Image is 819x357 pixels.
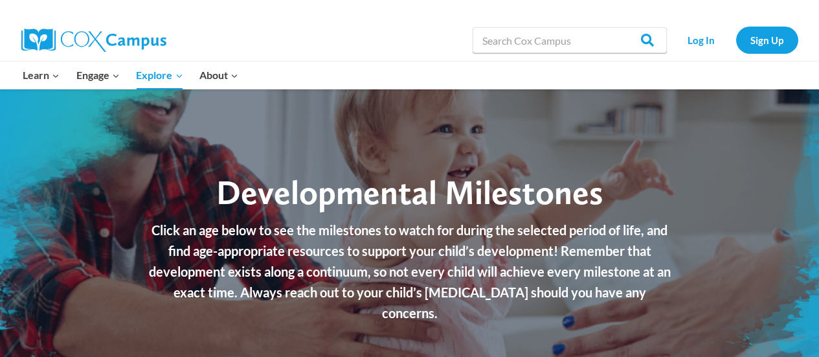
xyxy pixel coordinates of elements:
[15,62,247,89] nav: Primary Navigation
[473,27,667,53] input: Search Cox Campus
[216,172,603,213] span: Developmental Milestones
[136,67,183,84] span: Explore
[199,67,238,84] span: About
[21,29,166,52] img: Cox Campus
[673,27,798,53] nav: Secondary Navigation
[673,27,730,53] a: Log In
[148,220,672,323] p: Click an age below to see the milestones to watch for during the selected period of life, and fin...
[23,67,60,84] span: Learn
[76,67,120,84] span: Engage
[736,27,798,53] a: Sign Up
